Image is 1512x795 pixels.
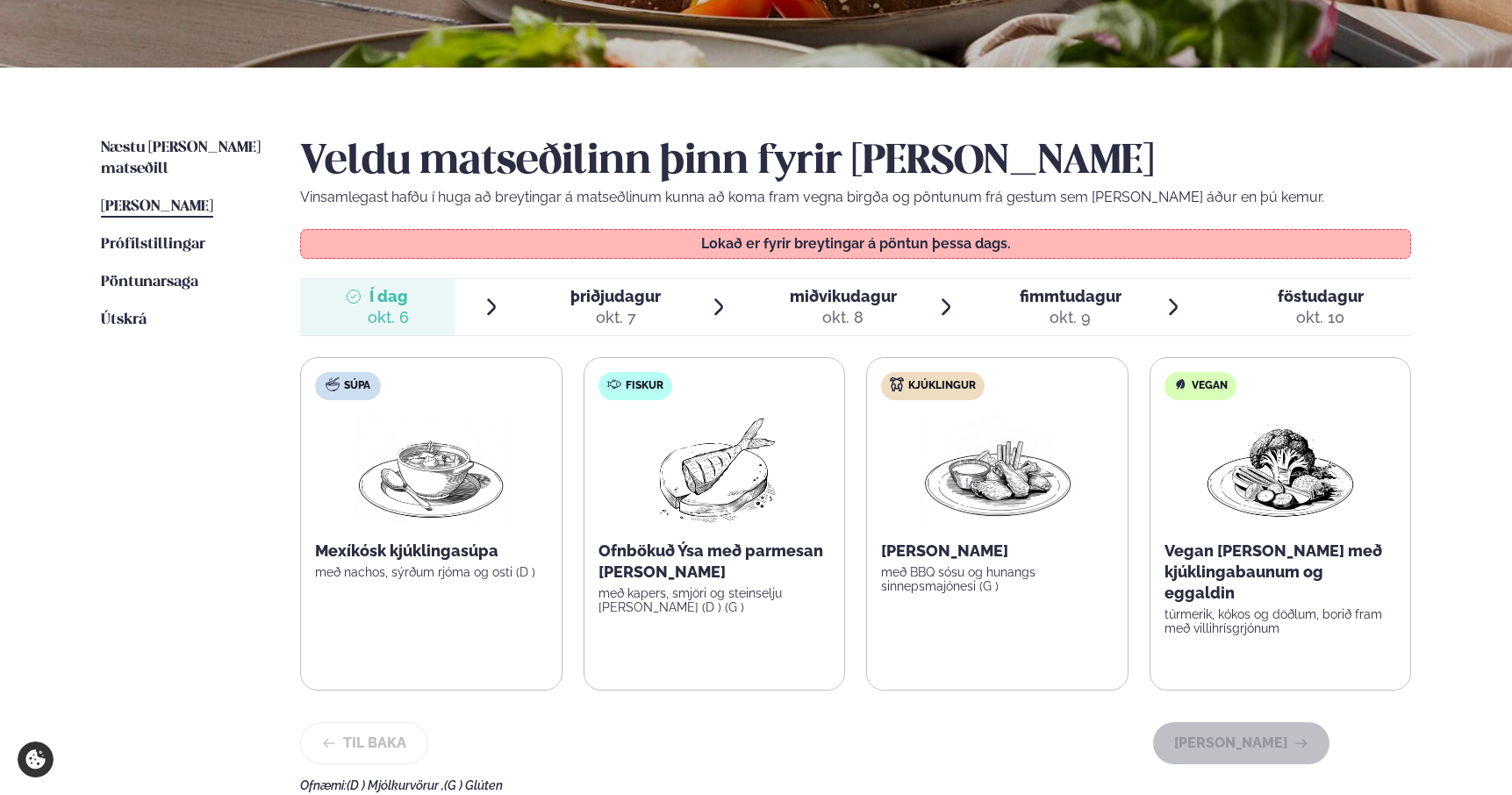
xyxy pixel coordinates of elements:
[1173,377,1187,391] img: Vegan.svg
[1192,379,1228,393] span: Vegan
[101,199,213,214] span: [PERSON_NAME]
[300,138,1411,187] h2: Veldu matseðilinn þinn fyrir [PERSON_NAME]
[315,541,548,562] p: Mexíkósk kjúklingasúpa
[790,307,897,328] div: okt. 8
[368,286,409,307] span: Í dag
[920,414,1074,526] img: Chicken-wings-legs.png
[1020,307,1121,328] div: okt. 9
[101,272,198,293] a: Pöntunarsaga
[881,565,1114,593] p: með BBQ sósu og hunangs sinnepsmajónesi (G )
[1278,287,1364,305] span: föstudagur
[1203,414,1358,526] img: Vegan.png
[1164,541,1397,604] p: Vegan [PERSON_NAME] með kjúklingabaunum og eggaldin
[1153,722,1329,764] button: [PERSON_NAME]
[101,197,213,218] a: [PERSON_NAME]
[626,379,663,393] span: Fiskur
[908,379,976,393] span: Kjúklingur
[300,722,428,764] button: Til baka
[444,778,503,792] span: (G ) Glúten
[101,140,261,176] span: Næstu [PERSON_NAME] matseðill
[636,414,792,526] img: Fish.png
[344,379,370,393] span: Súpa
[101,234,205,255] a: Prófílstillingar
[300,778,1411,792] div: Ofnæmi:
[101,310,147,331] a: Útskrá
[570,307,661,328] div: okt. 7
[368,307,409,328] div: okt. 6
[607,377,621,391] img: fish.svg
[570,287,661,305] span: þriðjudagur
[319,237,1394,251] p: Lokað er fyrir breytingar á pöntun þessa dags.
[598,541,831,583] p: Ofnbökuð Ýsa með parmesan [PERSON_NAME]
[1020,287,1121,305] span: fimmtudagur
[326,377,340,391] img: soup.svg
[1164,607,1397,635] p: túrmerik, kókos og döðlum, borið fram með villihrísgrjónum
[1278,307,1364,328] div: okt. 10
[101,237,205,252] span: Prófílstillingar
[881,541,1114,562] p: [PERSON_NAME]
[598,586,831,614] p: með kapers, smjöri og steinselju [PERSON_NAME] (D ) (G )
[18,741,54,777] a: Cookie settings
[790,287,897,305] span: miðvikudagur
[101,138,265,180] a: Næstu [PERSON_NAME] matseðill
[354,414,508,526] img: Soup.png
[315,565,548,579] p: með nachos, sýrðum rjóma og osti (D )
[347,778,444,792] span: (D ) Mjólkurvörur ,
[101,312,147,327] span: Útskrá
[890,377,904,391] img: chicken.svg
[101,275,198,290] span: Pöntunarsaga
[300,187,1411,208] p: Vinsamlegast hafðu í huga að breytingar á matseðlinum kunna að koma fram vegna birgða og pöntunum...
